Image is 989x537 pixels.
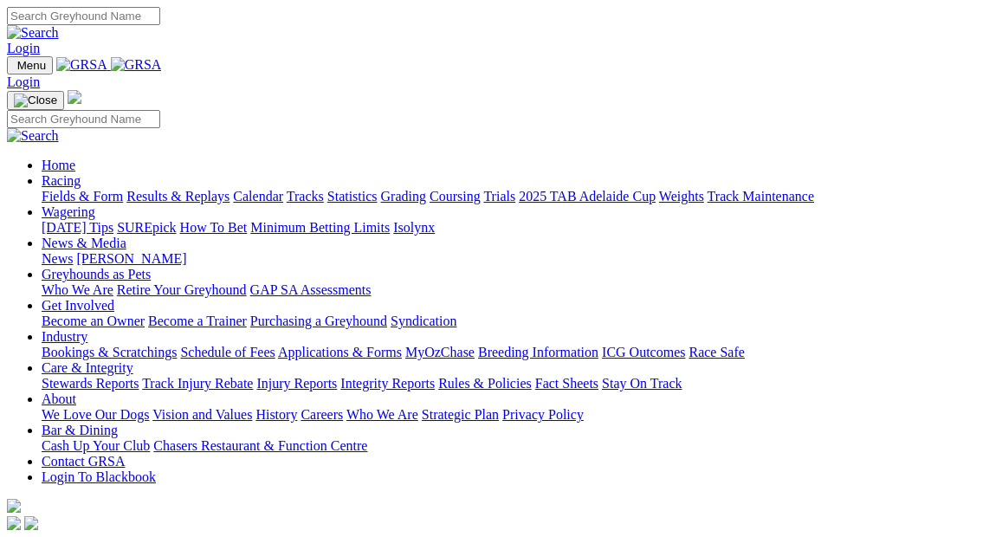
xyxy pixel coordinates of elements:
[42,360,133,375] a: Care & Integrity
[42,251,982,267] div: News & Media
[327,189,378,204] a: Statistics
[7,110,160,128] input: Search
[346,407,418,422] a: Who We Are
[502,407,584,422] a: Privacy Policy
[256,376,337,391] a: Injury Reports
[7,91,64,110] button: Toggle navigation
[391,314,456,328] a: Syndication
[519,189,656,204] a: 2025 TAB Adelaide Cup
[7,41,40,55] a: Login
[24,516,38,530] img: twitter.svg
[153,438,367,453] a: Chasers Restaurant & Function Centre
[14,94,57,107] img: Close
[17,59,46,72] span: Menu
[438,376,532,391] a: Rules & Policies
[42,314,145,328] a: Become an Owner
[393,220,435,235] a: Isolynx
[7,7,160,25] input: Search
[42,236,126,250] a: News & Media
[42,376,139,391] a: Stewards Reports
[42,345,177,359] a: Bookings & Scratchings
[7,516,21,530] img: facebook.svg
[688,345,744,359] a: Race Safe
[42,407,982,423] div: About
[7,74,40,89] a: Login
[42,251,73,266] a: News
[68,90,81,104] img: logo-grsa-white.png
[42,438,982,454] div: Bar & Dining
[148,314,247,328] a: Become a Trainer
[483,189,515,204] a: Trials
[152,407,252,422] a: Vision and Values
[111,57,162,73] img: GRSA
[42,298,114,313] a: Get Involved
[42,423,118,437] a: Bar & Dining
[117,282,247,297] a: Retire Your Greyhound
[42,454,125,469] a: Contact GRSA
[42,220,982,236] div: Wagering
[42,189,982,204] div: Racing
[278,345,402,359] a: Applications & Forms
[42,189,123,204] a: Fields & Form
[255,407,297,422] a: History
[42,391,76,406] a: About
[42,282,113,297] a: Who We Are
[7,499,21,513] img: logo-grsa-white.png
[7,128,59,144] img: Search
[56,57,107,73] img: GRSA
[708,189,814,204] a: Track Maintenance
[233,189,283,204] a: Calendar
[142,376,253,391] a: Track Injury Rebate
[42,158,75,172] a: Home
[42,173,81,188] a: Racing
[422,407,499,422] a: Strategic Plan
[381,189,426,204] a: Grading
[7,25,59,41] img: Search
[7,56,53,74] button: Toggle navigation
[340,376,435,391] a: Integrity Reports
[42,345,982,360] div: Industry
[42,220,113,235] a: [DATE] Tips
[250,220,390,235] a: Minimum Betting Limits
[602,345,685,359] a: ICG Outcomes
[42,282,982,298] div: Greyhounds as Pets
[180,345,275,359] a: Schedule of Fees
[287,189,324,204] a: Tracks
[602,376,682,391] a: Stay On Track
[430,189,481,204] a: Coursing
[250,314,387,328] a: Purchasing a Greyhound
[478,345,598,359] a: Breeding Information
[42,469,156,484] a: Login To Blackbook
[535,376,598,391] a: Fact Sheets
[250,282,372,297] a: GAP SA Assessments
[42,438,150,453] a: Cash Up Your Club
[126,189,229,204] a: Results & Replays
[42,204,95,219] a: Wagering
[42,376,982,391] div: Care & Integrity
[42,329,87,344] a: Industry
[42,407,149,422] a: We Love Our Dogs
[180,220,248,235] a: How To Bet
[42,267,151,281] a: Greyhounds as Pets
[405,345,475,359] a: MyOzChase
[301,407,343,422] a: Careers
[42,314,982,329] div: Get Involved
[117,220,176,235] a: SUREpick
[659,189,704,204] a: Weights
[76,251,186,266] a: [PERSON_NAME]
